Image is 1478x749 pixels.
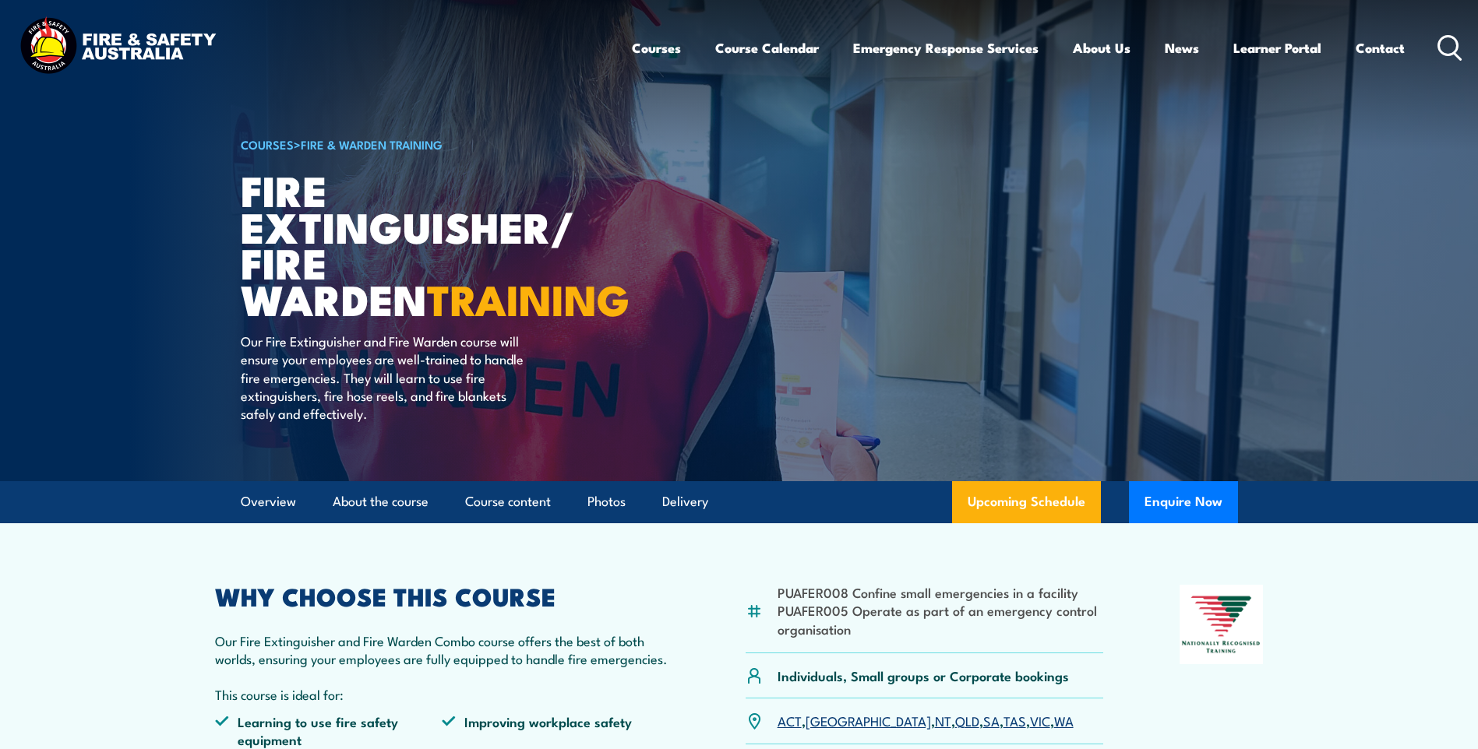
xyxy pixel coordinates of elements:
h6: > [241,135,626,153]
a: Overview [241,481,296,522]
a: Learner Portal [1233,27,1321,69]
li: Learning to use fire safety equipment [215,712,443,749]
a: Contact [1356,27,1405,69]
a: WA [1054,711,1074,730]
a: Course Calendar [715,27,819,69]
a: About Us [1073,27,1131,69]
a: Photos [587,481,626,522]
a: ACT [778,711,802,730]
li: PUAFER005 Operate as part of an emergency control organisation [778,601,1104,638]
a: About the course [333,481,429,522]
a: NT [935,711,951,730]
li: PUAFER008 Confine small emergencies in a facility [778,583,1104,601]
p: , , , , , , , [778,712,1074,730]
a: QLD [955,711,979,730]
a: [GEOGRAPHIC_DATA] [806,711,931,730]
a: Course content [465,481,551,522]
strong: TRAINING [427,265,630,330]
p: Our Fire Extinguisher and Fire Warden course will ensure your employees are well-trained to handl... [241,332,525,423]
p: Individuals, Small groups or Corporate bookings [778,666,1069,684]
a: Emergency Response Services [853,27,1039,69]
p: Our Fire Extinguisher and Fire Warden Combo course offers the best of both worlds, ensuring your ... [215,631,670,668]
a: News [1165,27,1199,69]
a: Delivery [662,481,708,522]
img: Nationally Recognised Training logo. [1180,585,1264,664]
a: COURSES [241,135,294,153]
li: Improving workplace safety [442,712,669,749]
a: Courses [632,27,681,69]
h1: Fire Extinguisher/ Fire Warden [241,171,626,317]
a: Upcoming Schedule [952,481,1101,523]
a: TAS [1004,711,1026,730]
button: Enquire Now [1129,481,1238,523]
a: VIC [1030,711,1050,730]
p: This course is ideal for: [215,685,670,703]
a: SA [983,711,1000,730]
a: Fire & Warden Training [301,135,443,153]
h2: WHY CHOOSE THIS COURSE [215,585,670,607]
